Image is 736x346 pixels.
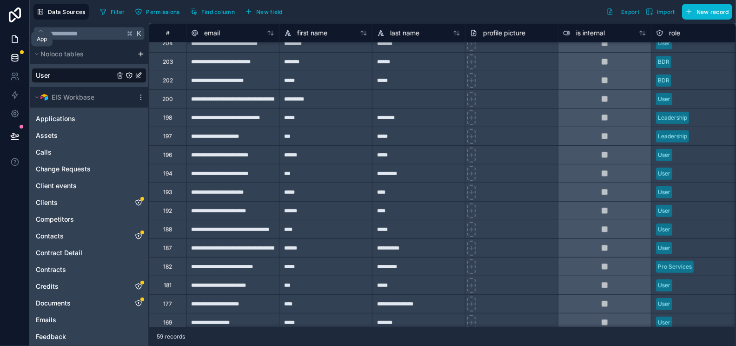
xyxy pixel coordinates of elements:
div: User [658,300,670,308]
div: 198 [163,114,172,122]
span: New field [256,8,283,15]
div: User [658,188,670,197]
span: New record [696,8,729,15]
span: Export [621,8,639,15]
button: Permissions [132,5,183,19]
a: Permissions [132,5,186,19]
div: Leadership [658,114,687,122]
div: Leadership [658,132,687,141]
button: New record [682,4,732,20]
span: last name [390,28,419,38]
div: User [658,170,670,178]
span: K [136,30,142,37]
div: 177 [163,300,172,308]
div: 192 [163,207,172,215]
div: 193 [163,189,172,196]
div: User [658,95,670,103]
div: User [658,39,670,47]
div: User [658,225,670,234]
span: profile picture [483,28,525,38]
div: Pro Services [658,263,692,271]
div: BDR [658,58,670,66]
div: User [658,244,670,252]
button: New field [242,5,286,19]
span: role [669,28,680,38]
div: User [658,319,670,327]
span: Permissions [146,8,179,15]
span: email [204,28,220,38]
div: 202 [163,77,173,84]
div: 182 [163,263,172,271]
span: first name [297,28,327,38]
button: Filter [96,5,128,19]
div: 188 [163,226,172,233]
a: New record [678,4,732,20]
span: Data Sources [48,8,86,15]
div: User [658,207,670,215]
div: # [156,29,179,36]
div: 204 [162,40,173,47]
div: 169 [163,319,172,326]
div: User [658,151,670,159]
span: 59 records [157,333,185,340]
div: 203 [163,58,173,66]
div: 181 [164,282,172,289]
div: 194 [163,170,172,177]
button: Export [603,4,643,20]
div: BDR [658,76,670,85]
div: 200 [162,95,173,103]
div: 196 [163,151,172,159]
span: Import [657,8,675,15]
span: is internal [576,28,605,38]
div: 187 [163,244,172,252]
button: Find column [187,5,238,19]
button: Data Sources [33,4,89,20]
div: 197 [163,133,172,140]
div: App [37,35,47,43]
button: Import [643,4,678,20]
span: Filter [111,8,125,15]
div: User [658,281,670,290]
span: Find column [201,8,235,15]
